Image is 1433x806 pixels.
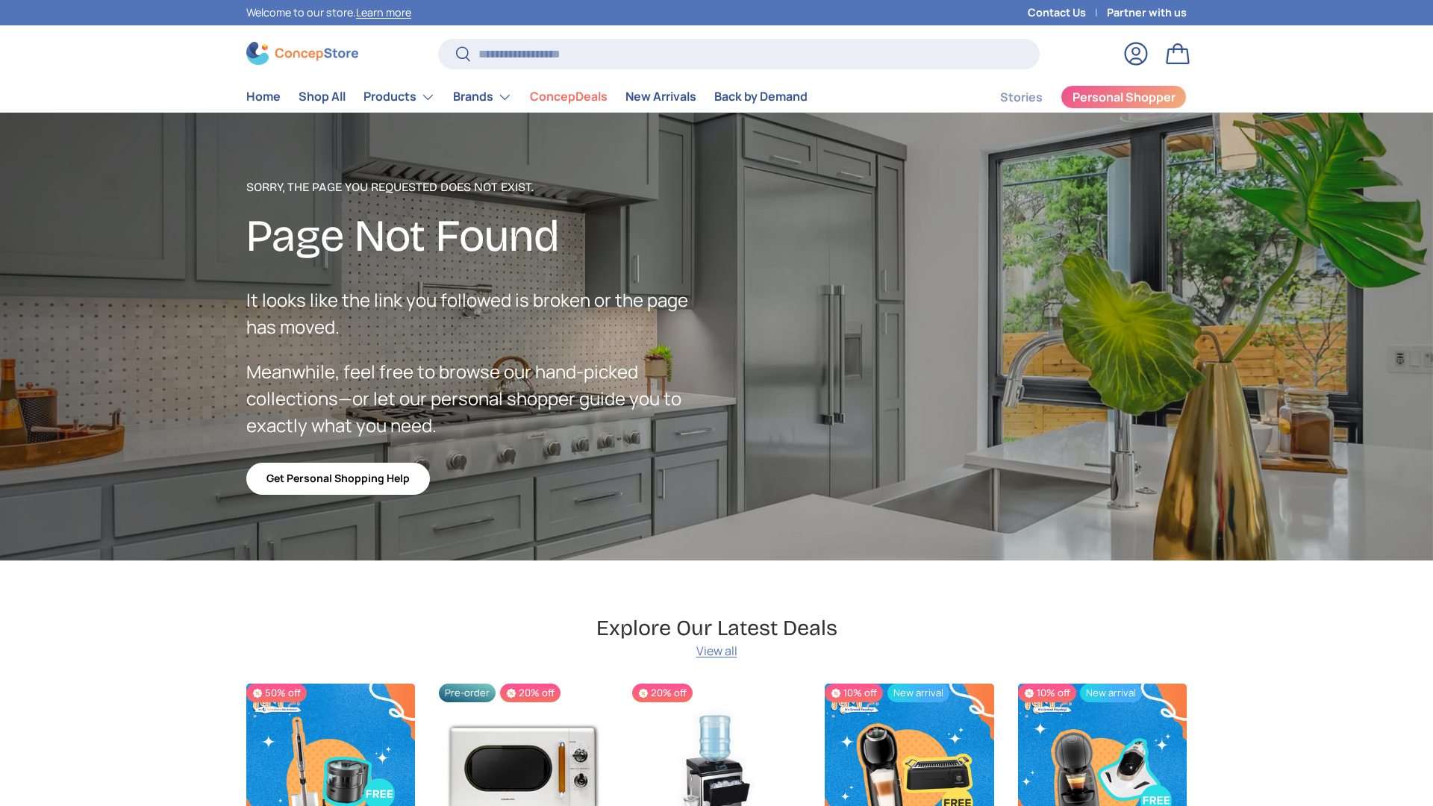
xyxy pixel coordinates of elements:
a: Back by Demand [714,82,808,111]
span: Personal Shopper [1073,91,1176,103]
a: Contact Us [1028,4,1107,21]
a: Stories [1000,83,1043,112]
a: Partner with us [1107,4,1187,21]
a: ConcepDeals [530,82,608,111]
span: Pre-order [439,684,496,702]
span: 20% off [632,684,693,702]
p: Sorry, the page you requested does not exist. [246,178,716,196]
span: 10% off [1018,684,1076,702]
a: Shop All [299,82,346,111]
span: 10% off [825,684,883,702]
h2: Page Not Found [246,208,716,264]
span: 20% off [500,684,561,702]
summary: Products [355,82,444,112]
summary: Brands [444,82,521,112]
a: Products [363,82,435,112]
a: Learn more [356,5,411,19]
a: Brands [453,82,512,112]
a: View all [696,642,737,660]
a: New Arrivals [625,82,696,111]
img: ConcepStore [246,42,358,65]
nav: Primary [246,82,808,112]
a: Get Personal Shopping Help [246,463,430,495]
p: Welcome to our store. [246,4,411,21]
p: Meanwhile, feel free to browse our hand-picked collections—or let our personal shopper guide you ... [246,358,716,439]
nav: Secondary [964,82,1187,112]
h2: Explore Our Latest Deals [596,614,837,642]
a: Home [246,82,281,111]
span: New arrival [887,684,949,702]
a: Personal Shopper [1061,85,1187,109]
span: New arrival [1080,684,1142,702]
p: It looks like the link you followed is broken or the page has moved. [246,287,716,340]
span: 50% off [246,684,307,702]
